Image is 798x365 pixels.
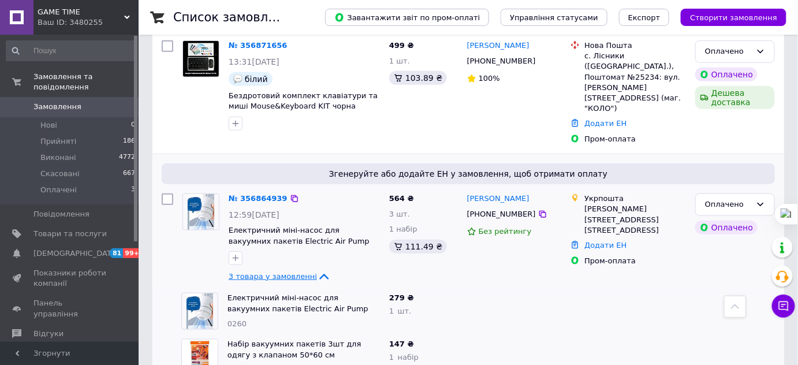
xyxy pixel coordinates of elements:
img: :speech_balloon: [233,75,243,84]
span: Без рейтингу [479,227,532,236]
a: Фото товару [182,193,219,230]
div: Нова Пошта [584,40,686,51]
span: Прийняті [40,136,76,147]
a: 3 товара у замовленні [229,272,331,281]
span: 12:59[DATE] [229,210,279,219]
span: Показники роботи компанії [33,268,107,289]
span: Замовлення та повідомлення [33,72,139,92]
div: [PHONE_NUMBER] [465,54,538,69]
img: Фото товару [187,293,214,329]
div: Ваш ID: 3480255 [38,17,139,28]
span: 1 набір [389,353,419,362]
span: Відгуки [33,329,64,339]
div: с. Лісники ([GEOGRAPHIC_DATA].), Поштомат №25234: вул. [PERSON_NAME][STREET_ADDRESS] (маг. "КОЛО") [584,51,686,114]
span: Експорт [628,13,661,22]
input: Пошук [6,40,136,61]
span: 186 [123,136,135,147]
span: Скасовані [40,169,80,179]
span: 1 шт. [389,307,411,315]
a: Бездротовий комплект клавіатури та миші Mouse&Keyboard KIT чорна [229,91,378,111]
span: 99+ [123,248,142,258]
a: № 356864939 [229,194,288,203]
a: [PERSON_NAME] [467,40,529,51]
a: Фото товару [182,40,219,77]
span: 1 набір [389,225,417,233]
span: [DEMOGRAPHIC_DATA] [33,248,119,259]
span: 1 шт. [389,57,410,65]
div: Оплачено [695,68,758,81]
div: [PHONE_NUMBER] [465,207,538,222]
span: 3 шт. [389,210,410,218]
a: Електричний міні-насос для вакуумних пакетів Electric Air Pump SG-302-1 [229,226,370,256]
span: 667 [123,169,135,179]
button: Управління статусами [501,9,607,26]
div: 103.89 ₴ [389,71,447,85]
span: 4772 [119,152,135,163]
img: Фото товару [183,41,219,77]
span: Повідомлення [33,209,90,219]
div: Дешева доставка [695,86,775,109]
button: Експорт [619,9,670,26]
span: білий [245,75,268,84]
span: 279 ₴ [389,293,414,302]
span: Нові [40,120,57,131]
a: Електричний міні-насос для вакуумних пакетів Electric Air Pump SG-302-1 [228,293,368,323]
span: 100% [479,74,500,83]
a: Додати ЕН [584,241,627,249]
span: 0260 [228,319,247,328]
a: № 356871656 [229,41,288,50]
span: Замовлення [33,102,81,112]
span: GAME TIME [38,7,124,17]
span: 3 [131,185,135,195]
a: Набір вакуумних пакетів 3шт для одягу з клапаном 50*60 см [228,340,361,359]
a: Створити замовлення [669,13,786,21]
span: Панель управління [33,298,107,319]
div: Укрпошта [584,193,686,204]
div: Оплачено [695,221,758,234]
div: Оплачено [705,46,751,58]
div: 111.49 ₴ [389,240,447,254]
div: Оплачено [705,199,751,211]
span: Згенеруйте або додайте ЕН у замовлення, щоб отримати оплату [166,168,770,180]
span: Створити замовлення [690,13,777,22]
div: Пром-оплата [584,256,686,266]
span: 13:31[DATE] [229,57,279,66]
a: Додати ЕН [584,119,627,128]
span: Завантажити звіт по пром-оплаті [334,12,480,23]
span: 3 товара у замовленні [229,272,317,281]
button: Створити замовлення [681,9,786,26]
span: Оплачені [40,185,77,195]
a: [PERSON_NAME] [467,193,529,204]
span: Виконані [40,152,76,163]
button: Чат з покупцем [772,295,795,318]
span: Товари та послуги [33,229,107,239]
span: 499 ₴ [389,41,414,50]
img: Фото товару [188,194,215,230]
h1: Список замовлень [173,10,290,24]
span: Управління статусами [510,13,598,22]
span: 564 ₴ [389,194,414,203]
span: 0 [131,120,135,131]
span: 147 ₴ [389,340,414,348]
button: Завантажити звіт по пром-оплаті [325,9,489,26]
div: Пром-оплата [584,134,686,144]
span: 81 [110,248,123,258]
div: [PERSON_NAME][STREET_ADDRESS] [STREET_ADDRESS] [584,204,686,236]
